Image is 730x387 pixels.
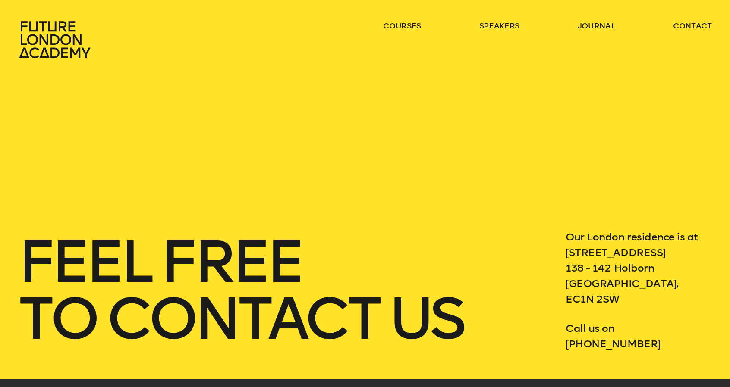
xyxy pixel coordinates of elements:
[383,21,421,31] a: courses
[578,21,615,31] a: journal
[566,229,711,307] p: Our London residence is at [STREET_ADDRESS] 138 - 142 Holborn [GEOGRAPHIC_DATA], EC1N 2SW
[566,321,711,352] p: Call us on [PHONE_NUMBER]
[673,21,712,31] a: contact
[479,21,519,31] a: speakers
[18,234,529,347] h1: feel free to contact us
